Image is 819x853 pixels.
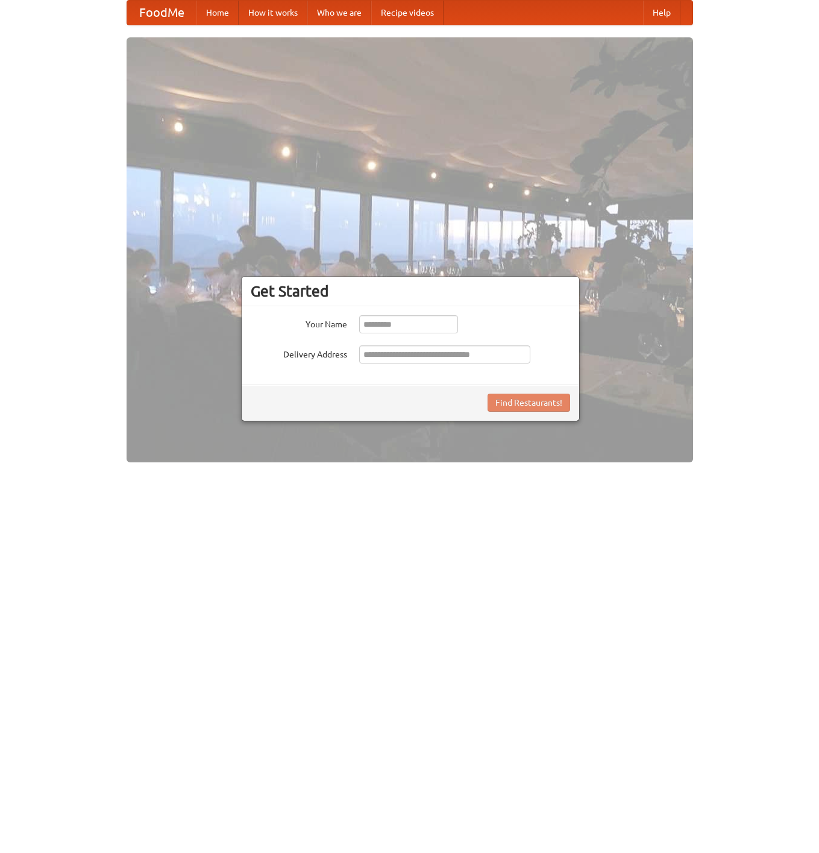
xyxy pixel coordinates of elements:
[307,1,371,25] a: Who we are
[251,315,347,330] label: Your Name
[239,1,307,25] a: How it works
[196,1,239,25] a: Home
[643,1,680,25] a: Help
[488,394,570,412] button: Find Restaurants!
[127,1,196,25] a: FoodMe
[251,345,347,360] label: Delivery Address
[371,1,444,25] a: Recipe videos
[251,282,570,300] h3: Get Started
